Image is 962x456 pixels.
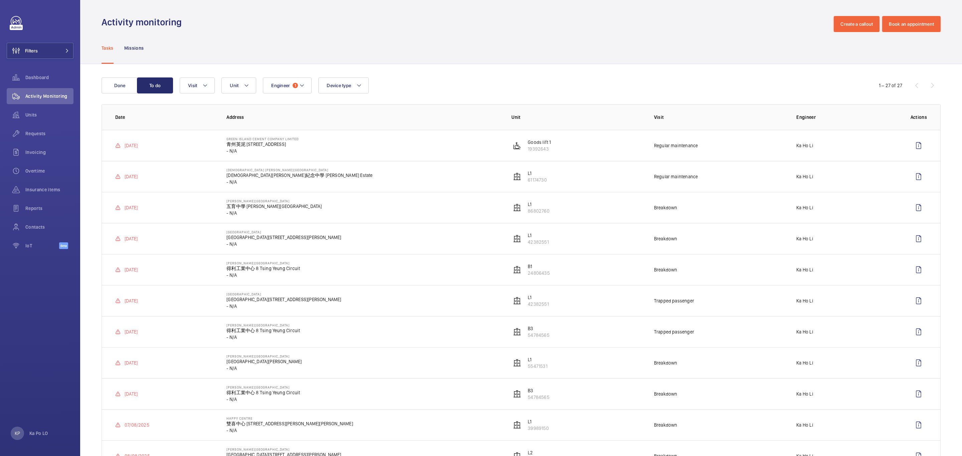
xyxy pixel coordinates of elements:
p: KP [15,430,20,437]
p: Regular maintenance [654,173,698,180]
p: - N/A [226,396,300,403]
p: Ka Ho Li [796,360,813,366]
p: Ka Po LO [29,430,48,437]
p: - N/A [226,334,300,340]
p: [PERSON_NAME][GEOGRAPHIC_DATA] [226,385,300,389]
p: 24806435 [528,270,549,276]
button: Engineer1 [263,77,312,93]
p: [GEOGRAPHIC_DATA][PERSON_NAME] [226,358,302,365]
p: [DEMOGRAPHIC_DATA][PERSON_NAME]紀念中學 [PERSON_NAME] Estate [226,172,372,179]
p: - N/A [226,427,353,434]
p: Trapped passenger [654,328,694,335]
p: Ka Ho Li [796,235,813,242]
p: Breakdown [654,422,677,428]
button: Unit [221,77,256,93]
p: Breakdown [654,235,677,242]
p: 39989150 [528,425,548,432]
button: Filters [7,43,73,59]
p: Ka Ho Li [796,204,813,211]
img: elevator.svg [513,328,521,336]
p: [PERSON_NAME][GEOGRAPHIC_DATA] [226,354,302,358]
p: Ka Ho Li [796,266,813,273]
p: L1 [528,356,547,363]
p: - N/A [226,272,300,278]
p: - N/A [226,241,341,247]
p: 61174730 [528,177,546,183]
button: Create a callout [834,16,879,32]
p: Ka Ho Li [796,328,813,335]
p: 54784565 [528,332,549,338]
img: elevator.svg [513,390,521,398]
button: Book an appointment [882,16,941,32]
p: [DEMOGRAPHIC_DATA] [PERSON_NAME][GEOGRAPHIC_DATA] [226,168,372,172]
p: - N/A [226,365,302,372]
p: [DATE] [125,360,138,366]
p: Breakdown [654,266,677,273]
p: L1 [528,418,548,425]
p: L1 [528,170,546,177]
p: [DATE] [125,297,138,304]
p: [PERSON_NAME][GEOGRAPHIC_DATA] [226,261,300,265]
p: 得利工業中心 8 Tsing Yeung Circuit [226,389,300,396]
p: 得利工業中心 8 Tsing Yeung Circuit [226,327,300,334]
div: 1 – 27 of 27 [879,82,902,89]
p: [PERSON_NAME][GEOGRAPHIC_DATA] [226,447,341,451]
p: 86802760 [528,208,549,214]
button: Done [102,77,138,93]
p: Green Island Cement Company Limited [226,137,299,141]
p: 42382551 [528,301,548,307]
p: Trapped passenger [654,297,694,304]
p: [GEOGRAPHIC_DATA] [226,292,341,296]
p: [DATE] [125,204,138,211]
p: Missions [124,45,144,51]
p: 55471531 [528,363,547,370]
p: [DATE] [125,391,138,397]
p: L1 [528,201,549,208]
p: - N/A [226,179,372,185]
p: [PERSON_NAME][GEOGRAPHIC_DATA] [226,199,322,203]
h1: Activity monitoring [102,16,186,28]
span: Filters [25,47,38,54]
p: [GEOGRAPHIC_DATA][STREET_ADDRESS][PERSON_NAME] [226,296,341,303]
p: Breakdown [654,360,677,366]
p: - N/A [226,303,341,309]
img: elevator.svg [513,297,521,305]
span: Device type [327,83,351,88]
p: Ka Ho Li [796,391,813,397]
p: 五育中學 [PERSON_NAME][GEOGRAPHIC_DATA] [226,203,322,210]
p: 得利工業中心 8 Tsing Yeung Circuit [226,265,300,272]
img: elevator.svg [513,266,521,274]
span: IoT [25,242,59,249]
img: elevator.svg [513,235,521,243]
p: 54784565 [528,394,549,401]
p: L1 [528,232,548,239]
p: Breakdown [654,391,677,397]
p: [GEOGRAPHIC_DATA] [226,230,341,234]
p: [DATE] [125,266,138,273]
p: Date [115,114,216,121]
p: Tasks [102,45,114,51]
p: Ka Ho Li [796,422,813,428]
img: elevator.svg [513,173,521,181]
span: Units [25,111,73,118]
p: B3 [528,387,549,394]
p: [PERSON_NAME][GEOGRAPHIC_DATA] [226,323,300,327]
p: Ka Ho Li [796,297,813,304]
p: L2 [528,449,549,456]
p: Actions [911,114,927,121]
p: 42382551 [528,239,548,245]
span: Engineer [271,83,290,88]
p: - N/A [226,210,322,216]
span: Activity Monitoring [25,93,73,99]
span: Visit [188,83,197,88]
p: [DATE] [125,142,138,149]
img: elevator.svg [513,359,521,367]
p: Unit [511,114,643,121]
p: [DATE] [125,173,138,180]
p: Visit [654,114,786,121]
button: Visit [180,77,215,93]
img: elevator.svg [513,204,521,212]
p: Happy Centre [226,416,353,420]
p: 07/08/2025 [125,422,149,428]
p: [DATE] [125,235,138,242]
